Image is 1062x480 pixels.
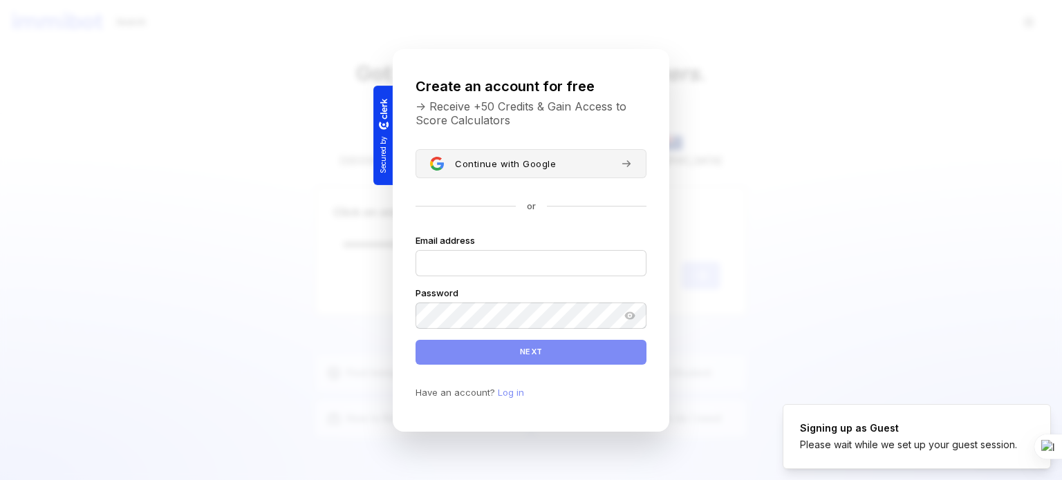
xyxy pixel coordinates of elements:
div: Please wait while we set up your guest session. [800,438,1017,452]
label: Password [416,287,458,300]
button: Sign in with GoogleContinue with Google [416,149,646,178]
a: Clerk logo [378,97,388,131]
p: or [527,200,536,213]
span: Have an account? [416,386,495,397]
img: Sign in with Google [430,157,444,171]
label: Email address [416,234,475,247]
div: Signing up as Guest [800,421,1017,435]
h1: Create an account for free [416,76,646,97]
a: Log in [498,386,524,397]
p: Secured by [380,136,386,173]
p: -> Receive +50 Credits & Gain Access to Score Calculators [416,99,646,127]
button: next [416,339,646,364]
button: Show password [622,307,638,323]
span: Continue with Google [455,157,556,169]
